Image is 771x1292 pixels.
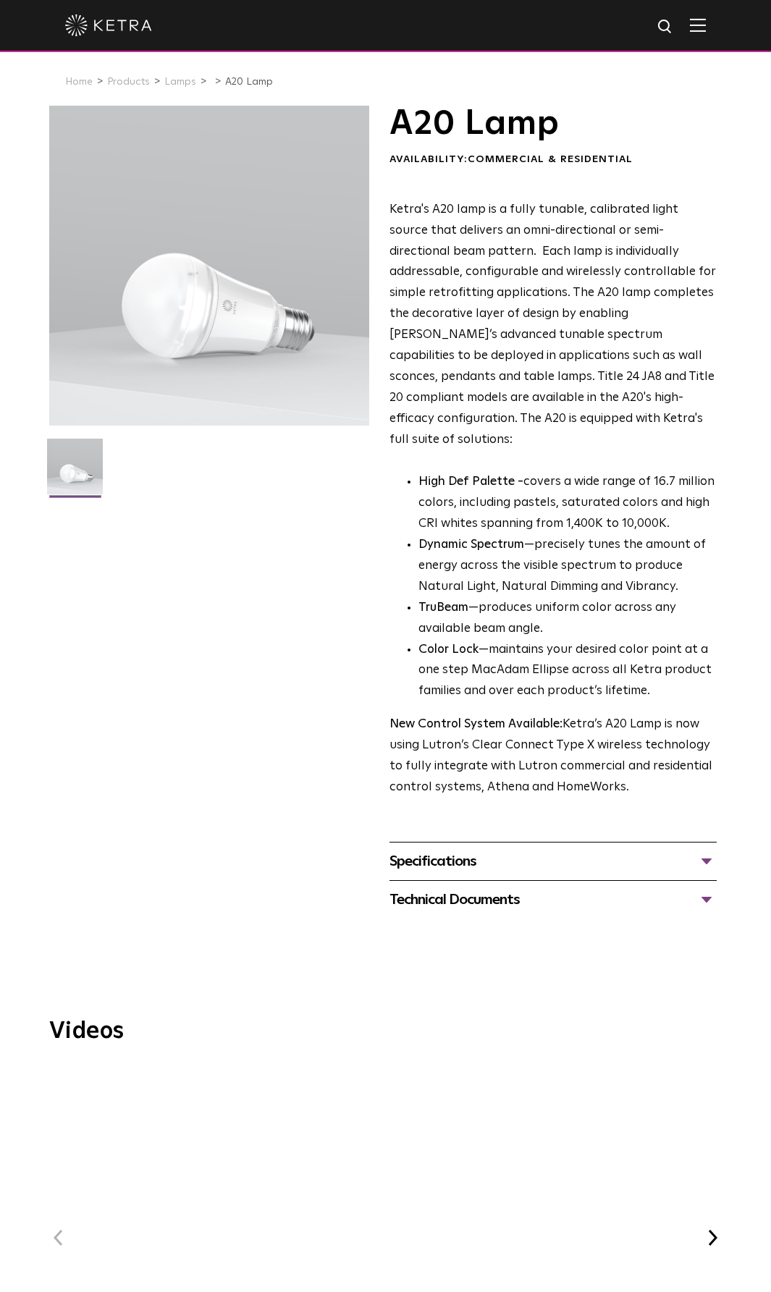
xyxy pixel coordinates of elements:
[389,153,717,167] div: Availability:
[65,77,93,87] a: Home
[704,1228,722,1247] button: Next
[107,77,150,87] a: Products
[418,539,524,551] strong: Dynamic Spectrum
[657,18,675,36] img: search icon
[418,643,479,656] strong: Color Lock
[418,601,468,614] strong: TruBeam
[49,1020,722,1043] h3: Videos
[47,439,103,505] img: A20-Lamp-2021-Web-Square
[418,472,717,535] p: covers a wide range of 16.7 million colors, including pastels, saturated colors and high CRI whit...
[65,14,152,36] img: ketra-logo-2019-white
[389,888,717,911] div: Technical Documents
[418,535,717,598] li: —precisely tunes the amount of energy across the visible spectrum to produce Natural Light, Natur...
[389,714,717,798] p: Ketra’s A20 Lamp is now using Lutron’s Clear Connect Type X wireless technology to fully integrat...
[690,18,706,32] img: Hamburger%20Nav.svg
[468,154,633,164] span: Commercial & Residential
[164,77,196,87] a: Lamps
[418,598,717,640] li: —produces uniform color across any available beam angle.
[389,203,716,446] span: Ketra's A20 lamp is a fully tunable, calibrated light source that delivers an omni-directional or...
[389,718,563,730] strong: New Control System Available:
[389,850,717,873] div: Specifications
[225,77,273,87] a: A20 Lamp
[49,1228,68,1247] button: Previous
[418,640,717,703] li: —maintains your desired color point at a one step MacAdam Ellipse across all Ketra product famili...
[389,106,717,142] h1: A20 Lamp
[418,476,523,488] strong: High Def Palette -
